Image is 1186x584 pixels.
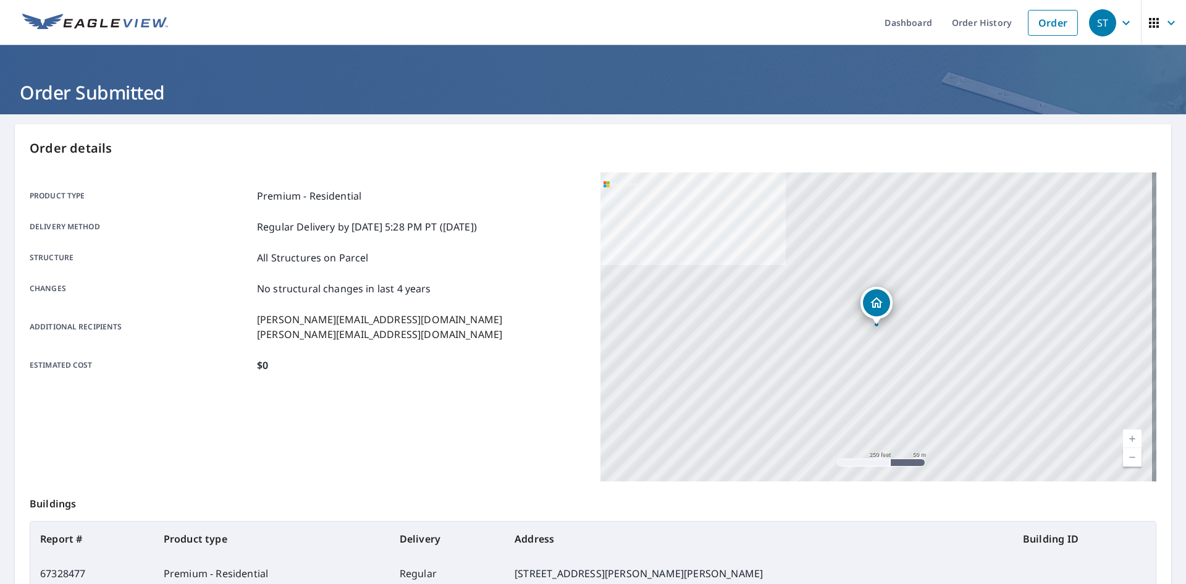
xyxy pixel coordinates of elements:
[22,14,168,32] img: EV Logo
[30,522,154,556] th: Report #
[257,250,369,265] p: All Structures on Parcel
[30,481,1156,521] p: Buildings
[257,281,431,296] p: No structural changes in last 4 years
[257,358,268,373] p: $0
[1123,430,1142,448] a: Current Level 17, Zoom In
[1123,448,1142,467] a: Current Level 17, Zoom Out
[154,522,390,556] th: Product type
[30,312,252,342] p: Additional recipients
[257,188,361,203] p: Premium - Residential
[30,281,252,296] p: Changes
[1089,9,1116,36] div: ST
[257,219,477,234] p: Regular Delivery by [DATE] 5:28 PM PT ([DATE])
[30,139,1156,158] p: Order details
[30,219,252,234] p: Delivery method
[15,80,1171,105] h1: Order Submitted
[860,287,893,325] div: Dropped pin, building 1, Residential property, 918 Eckard Rd Cogan Station, PA 17728
[30,188,252,203] p: Product type
[30,358,252,373] p: Estimated cost
[1013,522,1156,556] th: Building ID
[1028,10,1078,36] a: Order
[257,312,502,327] p: [PERSON_NAME][EMAIL_ADDRESS][DOMAIN_NAME]
[257,327,502,342] p: [PERSON_NAME][EMAIL_ADDRESS][DOMAIN_NAME]
[505,522,1013,556] th: Address
[390,522,505,556] th: Delivery
[30,250,252,265] p: Structure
